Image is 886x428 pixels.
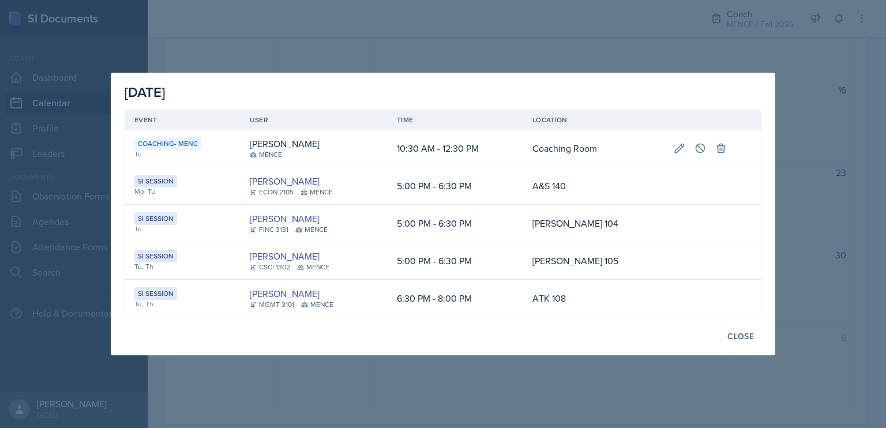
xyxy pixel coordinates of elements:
[134,149,231,159] div: Tu
[134,186,231,197] div: Mo, Tu
[297,262,329,272] div: MENCE
[125,82,761,103] div: [DATE]
[388,167,523,205] td: 5:00 PM - 6:30 PM
[134,299,231,309] div: Tu, Th
[388,205,523,242] td: 5:00 PM - 6:30 PM
[523,110,664,130] th: Location
[388,242,523,280] td: 5:00 PM - 6:30 PM
[134,250,177,262] div: SI Session
[523,242,664,280] td: [PERSON_NAME] 105
[250,299,294,310] div: MGMT 3101
[250,224,288,235] div: FINC 3131
[388,110,523,130] th: Time
[523,205,664,242] td: [PERSON_NAME] 104
[250,212,320,226] a: [PERSON_NAME]
[301,187,333,197] div: MENCE
[134,224,231,234] div: Tu
[523,280,664,317] td: ATK 108
[523,130,664,167] td: Coaching Room
[301,299,333,310] div: MENCE
[295,224,328,235] div: MENCE
[250,287,320,301] a: [PERSON_NAME]
[727,332,754,341] div: Close
[250,187,294,197] div: ECON 2105
[388,280,523,317] td: 6:30 PM - 8:00 PM
[134,137,201,150] div: Coaching- MENC
[250,149,282,160] div: MENCE
[125,110,241,130] th: Event
[134,212,177,225] div: SI Session
[250,262,290,272] div: CSCI 1302
[250,249,320,263] a: [PERSON_NAME]
[250,137,320,151] div: [PERSON_NAME]
[134,175,177,187] div: SI Session
[523,167,664,205] td: A&S 140
[134,287,177,300] div: SI Session
[134,261,231,272] div: Tu, Th
[250,174,320,188] a: [PERSON_NAME]
[720,326,761,346] button: Close
[388,130,523,167] td: 10:30 AM - 12:30 PM
[241,110,388,130] th: User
